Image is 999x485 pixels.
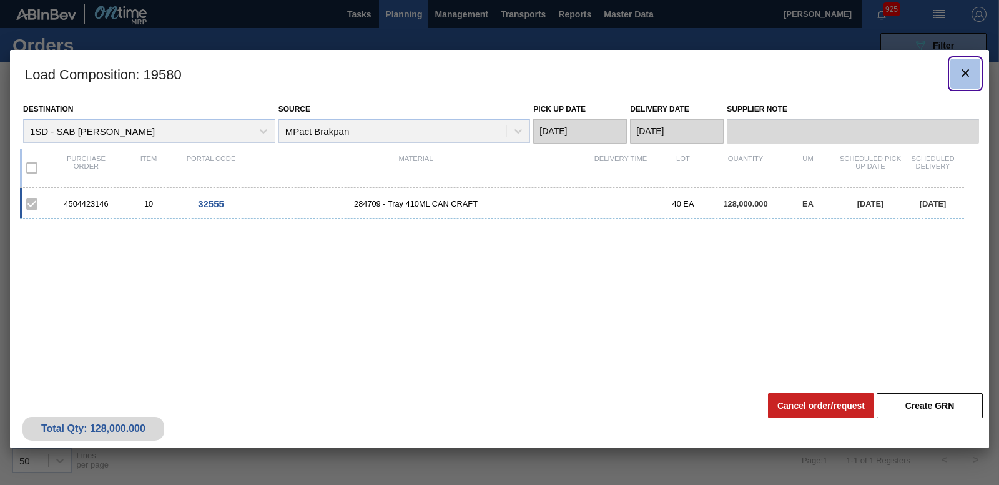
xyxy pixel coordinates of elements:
[920,199,946,208] span: [DATE]
[23,105,73,114] label: Destination
[117,155,180,181] div: Item
[727,100,979,119] label: Supplier Note
[242,155,589,181] div: Material
[533,105,586,114] label: Pick up Date
[839,155,902,181] div: Scheduled Pick up Date
[242,199,589,208] span: 284709 - Tray 410ML CAN CRAFT
[877,393,983,418] button: Create GRN
[589,155,652,181] div: Delivery Time
[768,393,874,418] button: Cancel order/request
[55,199,117,208] div: 4504423146
[32,423,155,434] div: Total Qty: 128,000.000
[10,50,989,97] h3: Load Composition : 19580
[278,105,310,114] label: Source
[630,105,689,114] label: Delivery Date
[180,198,242,209] div: Go to Order
[802,199,814,208] span: EA
[533,119,627,144] input: mm/dd/yyyy
[117,199,180,208] div: 10
[198,198,224,209] span: 32555
[777,155,839,181] div: UM
[714,155,777,181] div: Quantity
[55,155,117,181] div: Purchase order
[180,155,242,181] div: Portal code
[723,199,767,208] span: 128,000.000
[652,155,714,181] div: Lot
[630,119,724,144] input: mm/dd/yyyy
[652,199,714,208] div: 40 EA
[857,199,883,208] span: [DATE]
[902,155,964,181] div: Scheduled Delivery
